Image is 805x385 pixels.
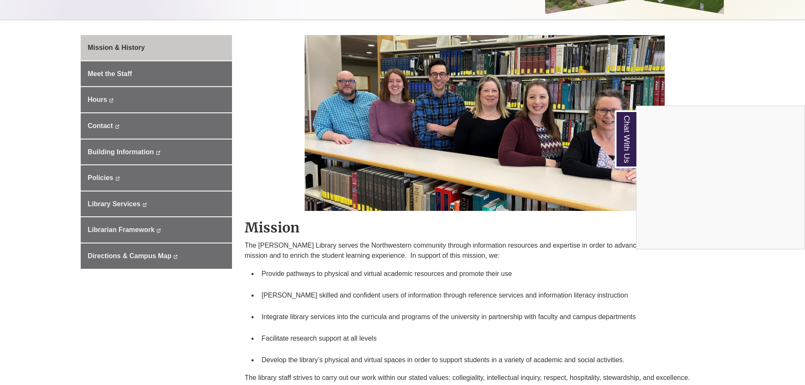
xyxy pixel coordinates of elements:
[115,125,120,128] i: This link opens in a new window
[173,255,178,259] i: This link opens in a new window
[81,165,232,191] a: Policies
[142,203,147,207] i: This link opens in a new window
[88,70,132,77] span: Meet the Staff
[88,252,172,259] span: Directions & Campus Map
[88,44,145,51] span: Mission & History
[81,243,232,269] a: Directions & Campus Map
[81,139,232,165] a: Building Information
[88,200,141,208] span: Library Services
[262,290,721,300] p: [PERSON_NAME] skilled and confident users of information through reference services and informati...
[81,35,232,268] div: Guide Page Menu
[245,373,725,383] p: The library staff strives to carry out our work within our stated values: collegiality, intellect...
[88,226,155,233] span: Librarian Framework
[262,333,721,344] p: Facilitate research support at all levels
[81,113,232,139] a: Contact
[305,35,665,211] img: Berntsen Library Staff Directory
[115,177,120,180] i: This link opens in a new window
[88,174,113,181] span: Policies
[156,229,161,232] i: This link opens in a new window
[156,151,160,155] i: This link opens in a new window
[636,106,805,249] div: Chat With Us
[81,217,232,243] a: Librarian Framework
[262,312,721,322] p: Integrate library services into the curricula and programs of the university in partnership with ...
[636,106,805,249] iframe: Chat Widget
[262,355,721,365] p: Develop the library’s physical and virtual spaces in order to support students in a variety of ac...
[245,240,725,261] p: The [PERSON_NAME] Library serves the Northwestern community through information resources and exp...
[262,269,721,279] p: Provide pathways to physical and virtual academic resources and promote their use
[245,219,300,236] strong: Mission
[81,191,232,217] a: Library Services
[81,61,232,87] a: Meet the Staff
[615,110,636,168] a: Chat With Us
[81,35,232,60] a: Mission & History
[109,98,114,102] i: This link opens in a new window
[88,96,107,103] span: Hours
[81,87,232,112] a: Hours
[88,148,154,156] span: Building Information
[88,122,113,129] span: Contact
